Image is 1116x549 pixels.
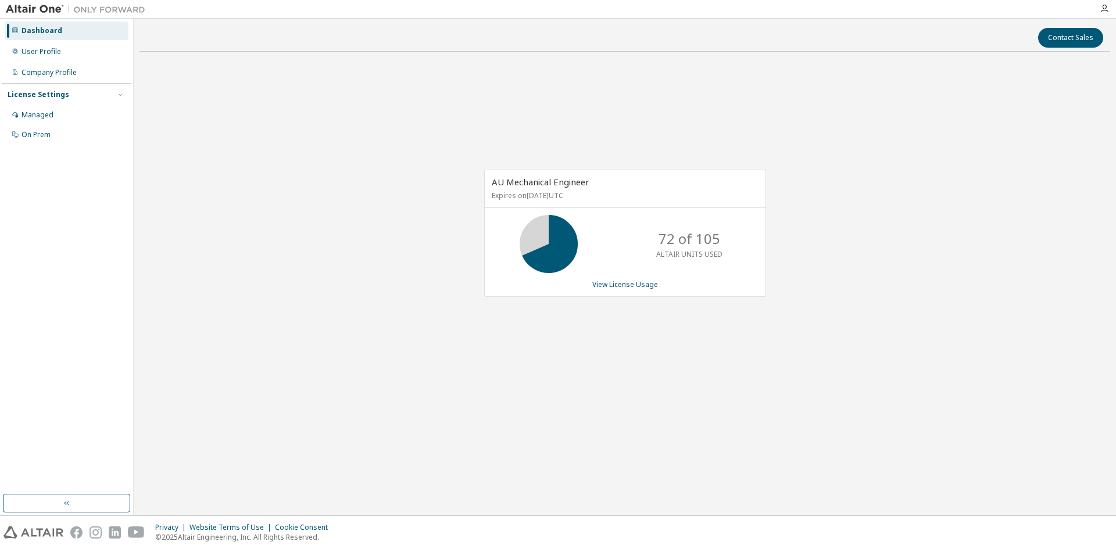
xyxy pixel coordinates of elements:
p: ALTAIR UNITS USED [656,249,722,259]
img: Altair One [6,3,151,15]
div: Website Terms of Use [189,523,275,532]
a: View License Usage [592,279,658,289]
div: License Settings [8,90,69,99]
img: altair_logo.svg [3,526,63,539]
button: Contact Sales [1038,28,1103,48]
div: Dashboard [22,26,62,35]
img: linkedin.svg [109,526,121,539]
div: Cookie Consent [275,523,335,532]
div: On Prem [22,130,51,139]
p: 72 of 105 [659,229,720,249]
p: © 2025 Altair Engineering, Inc. All Rights Reserved. [155,532,335,542]
p: Expires on [DATE] UTC [492,191,756,200]
img: facebook.svg [70,526,83,539]
div: User Profile [22,47,61,56]
div: Managed [22,110,53,120]
span: AU Mechanical Engineer [492,176,589,188]
div: Privacy [155,523,189,532]
div: Company Profile [22,68,77,77]
img: youtube.svg [128,526,145,539]
img: instagram.svg [90,526,102,539]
